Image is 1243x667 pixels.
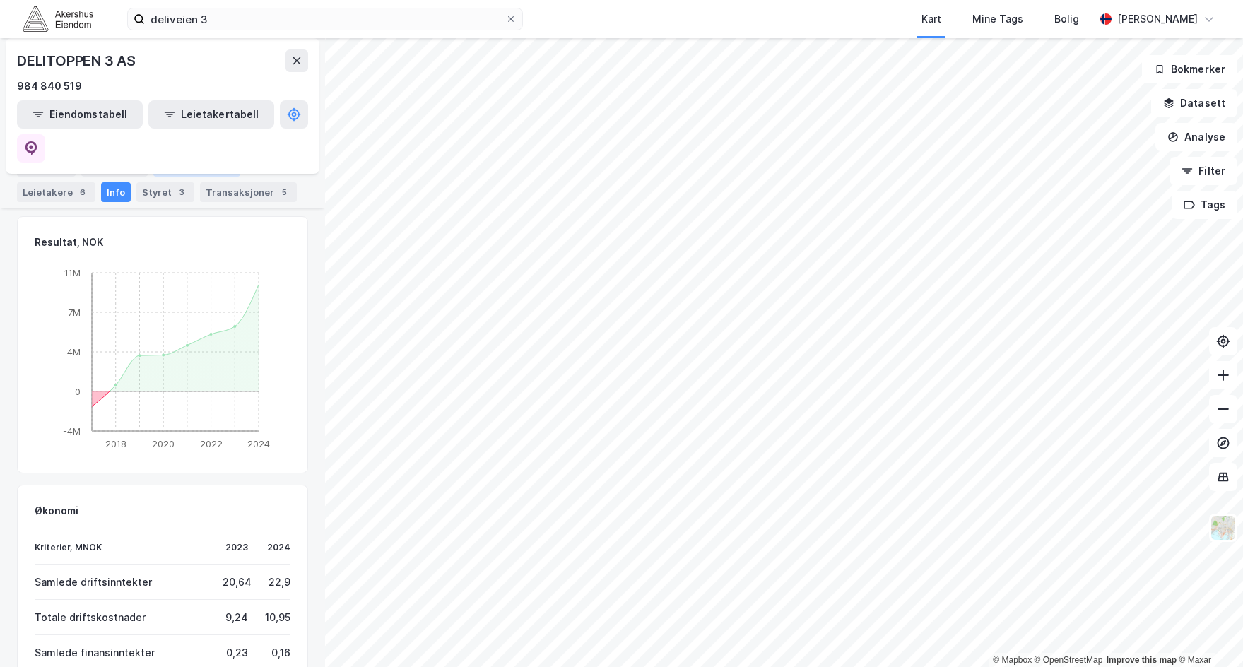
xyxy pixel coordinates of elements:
div: 10,95 [265,611,290,623]
button: Datasett [1151,89,1237,117]
div: Kart [921,11,941,28]
div: Styret [136,182,194,202]
button: Tags [1172,191,1237,219]
div: 22,9 [265,576,290,588]
tspan: 2024 [247,438,270,449]
div: 2024 [265,542,290,553]
div: 9,24 [223,611,248,623]
div: Resultat, NOK [35,234,103,251]
button: Leietakertabell [148,100,274,129]
div: Info [101,182,131,202]
img: Z [1210,514,1237,541]
div: Kriterier, MNOK [35,542,206,553]
tspan: 4M [67,346,81,357]
button: Analyse [1155,123,1237,151]
div: Leietakere [17,182,95,202]
a: Mapbox [993,655,1032,665]
tspan: -4M [63,425,81,436]
tspan: 7M [68,306,81,317]
div: [PERSON_NAME] [1117,11,1198,28]
div: Samlede driftsinntekter [35,576,206,588]
button: Eiendomstabell [17,100,143,129]
div: Totale driftskostnader [35,611,206,623]
div: Transaksjoner [200,182,297,202]
a: Improve this map [1107,655,1177,665]
tspan: 2020 [152,438,175,449]
tspan: 2022 [200,438,223,449]
tspan: 2018 [105,438,126,449]
div: 0,16 [265,647,290,659]
div: Kontrollprogram for chat [1172,599,1243,667]
div: 984 840 519 [17,78,82,95]
div: Økonomi [35,502,78,519]
div: Mine Tags [972,11,1023,28]
div: 5 [277,185,291,199]
a: OpenStreetMap [1035,655,1103,665]
button: Filter [1170,157,1237,185]
div: Bolig [1054,11,1079,28]
div: 6 [76,185,90,199]
button: Bokmerker [1142,55,1237,83]
div: 3 [175,185,189,199]
div: 2023 [223,542,248,553]
img: akershus-eiendom-logo.9091f326c980b4bce74ccdd9f866810c.svg [23,6,93,31]
div: 20,64 [223,576,248,588]
div: DELITOPPEN 3 AS [17,49,139,72]
div: Samlede finansinntekter [35,647,206,659]
input: Søk på adresse, matrikkel, gårdeiere, leietakere eller personer [145,8,505,30]
tspan: 0 [75,385,81,396]
div: 0,23 [223,647,248,659]
iframe: Chat Widget [1172,599,1243,667]
tspan: 11M [64,266,81,278]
